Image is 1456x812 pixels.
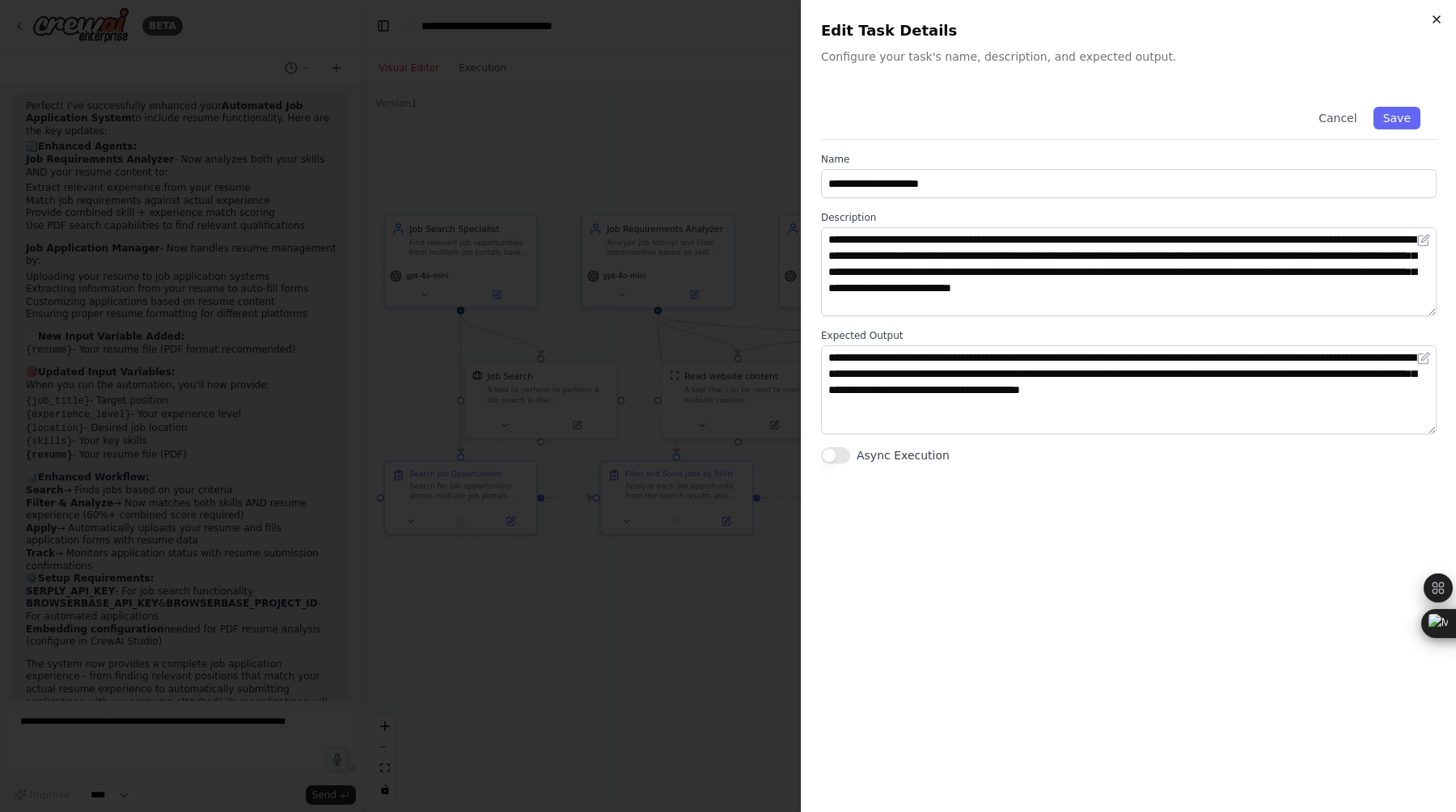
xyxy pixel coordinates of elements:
[857,447,950,463] label: Async Execution
[1414,349,1433,368] button: Open in editor
[1373,107,1420,129] button: Save
[1309,107,1366,129] button: Cancel
[1414,230,1433,250] button: Open in editor
[821,49,1437,65] p: Configure your task's name, description, and expected output.
[821,153,1437,166] label: Name
[821,329,1437,342] label: Expected Output
[821,211,1437,224] label: Description
[821,19,1437,42] h2: Edit Task Details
